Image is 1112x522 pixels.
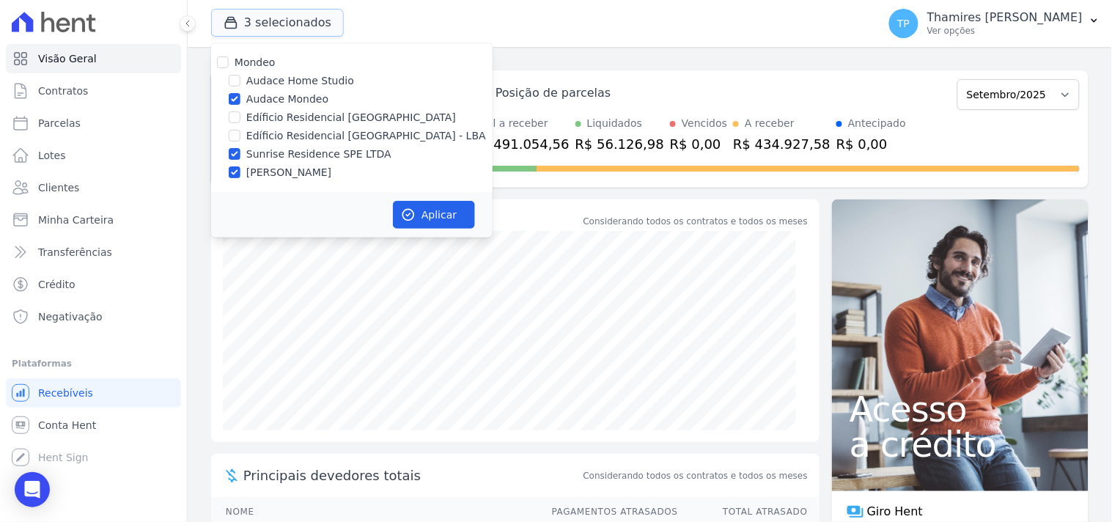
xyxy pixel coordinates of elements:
[38,51,97,66] span: Visão Geral
[38,180,79,195] span: Clientes
[6,238,181,267] a: Transferências
[877,3,1112,44] button: TP Thamires [PERSON_NAME] Ver opções
[745,116,795,131] div: A receber
[583,215,808,228] div: Considerando todos os contratos e todos os meses
[6,109,181,138] a: Parcelas
[246,165,331,180] label: [PERSON_NAME]
[6,411,181,440] a: Conta Hent
[38,84,88,98] span: Contratos
[575,134,664,154] div: R$ 56.126,98
[38,309,103,324] span: Negativação
[6,302,181,331] a: Negativação
[927,10,1083,25] p: Thamires [PERSON_NAME]
[472,116,570,131] div: Total a receber
[6,76,181,106] a: Contratos
[235,56,276,68] label: Mondeo
[246,73,354,89] label: Audace Home Studio
[927,25,1083,37] p: Ver opções
[682,116,727,131] div: Vencidos
[850,391,1071,427] span: Acesso
[6,141,181,170] a: Lotes
[583,469,808,482] span: Considerando todos os contratos e todos os meses
[733,134,831,154] div: R$ 434.927,58
[587,116,643,131] div: Liquidados
[867,503,923,521] span: Giro Hent
[6,270,181,299] a: Crédito
[246,110,456,125] label: Edíficio Residencial [GEOGRAPHIC_DATA]
[836,134,906,154] div: R$ 0,00
[38,116,81,130] span: Parcelas
[850,427,1071,462] span: a crédito
[38,148,66,163] span: Lotes
[393,201,475,229] button: Aplicar
[38,418,96,433] span: Conta Hent
[211,9,344,37] button: 3 selecionados
[6,173,181,202] a: Clientes
[38,245,112,260] span: Transferências
[243,466,581,485] span: Principais devedores totais
[6,44,181,73] a: Visão Geral
[6,378,181,408] a: Recebíveis
[496,84,611,102] div: Posição de parcelas
[38,213,114,227] span: Minha Carteira
[670,134,727,154] div: R$ 0,00
[12,355,175,372] div: Plataformas
[848,116,906,131] div: Antecipado
[15,472,50,507] div: Open Intercom Messenger
[38,277,76,292] span: Crédito
[6,205,181,235] a: Minha Carteira
[38,386,93,400] span: Recebíveis
[246,92,328,107] label: Audace Mondeo
[246,128,486,144] label: Edíficio Residencial [GEOGRAPHIC_DATA] - LBA
[246,147,391,162] label: Sunrise Residence SPE LTDA
[897,18,910,29] span: TP
[472,134,570,154] div: R$ 491.054,56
